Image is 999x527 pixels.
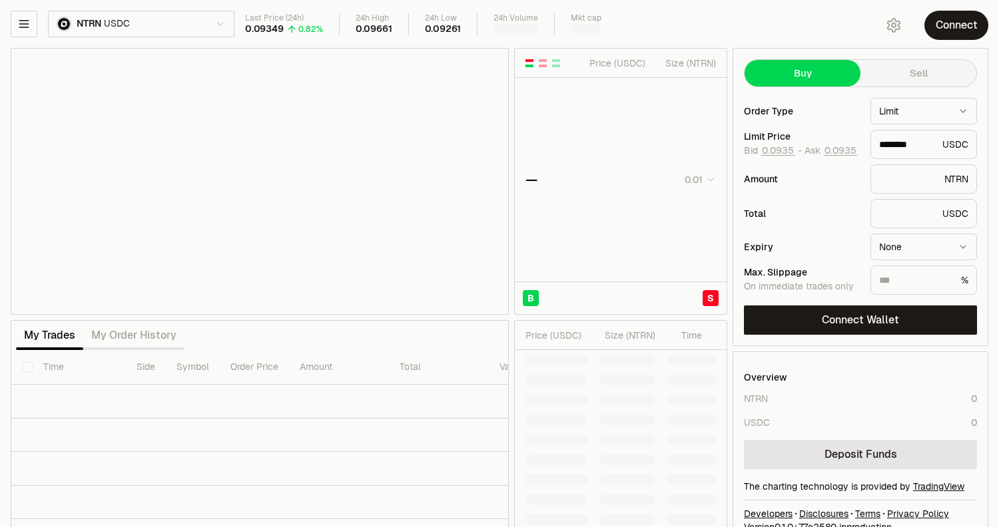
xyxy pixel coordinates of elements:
[220,350,289,385] th: Order Price
[870,130,977,159] div: USDC
[494,13,538,23] div: 24h Volume
[870,265,977,295] div: %
[537,58,548,69] button: Show Sell Orders Only
[744,209,860,218] div: Total
[744,371,787,384] div: Overview
[22,362,33,373] button: Select all
[356,23,392,35] div: 0.09661
[799,507,848,520] a: Disclosures
[599,329,655,342] div: Size ( NTRN )
[913,480,964,492] a: TradingView
[887,507,949,520] a: Privacy Policy
[744,507,793,520] a: Developers
[489,350,534,385] th: Value
[527,291,534,305] span: B
[33,350,126,385] th: Time
[356,13,392,23] div: 24h High
[58,18,70,30] img: NTRN Logo
[16,322,83,349] button: My Trades
[551,58,561,69] button: Show Buy Orders Only
[971,416,977,429] div: 0
[870,164,977,194] div: NTRN
[126,350,166,385] th: Side
[744,305,977,335] button: Connect Wallet
[870,234,977,260] button: None
[586,57,645,70] div: Price ( USDC )
[681,172,716,188] button: 0.01
[525,170,537,189] div: —
[11,49,508,314] iframe: Financial Chart
[707,291,714,305] span: S
[744,267,860,277] div: Max. Slippage
[389,350,489,385] th: Total
[761,145,795,156] button: 0.0935
[744,392,768,405] div: NTRN
[166,350,220,385] th: Symbol
[924,11,988,40] button: Connect
[744,174,860,184] div: Amount
[298,24,323,35] div: 0.82%
[805,145,858,157] span: Ask
[571,13,601,23] div: Mkt cap
[77,18,101,30] span: NTRN
[971,392,977,405] div: 0
[667,329,702,342] div: Time
[860,60,976,87] button: Sell
[744,281,860,293] div: On immediate trades only
[289,350,389,385] th: Amount
[425,23,462,35] div: 0.09261
[855,507,880,520] a: Terms
[744,106,860,116] div: Order Type
[524,58,535,69] button: Show Buy and Sell Orders
[744,480,977,493] div: The charting technology is provided by
[744,242,860,252] div: Expiry
[525,329,587,342] div: Price ( USDC )
[245,13,323,23] div: Last Price (24h)
[745,60,860,87] button: Buy
[104,18,129,30] span: USDC
[744,145,802,157] span: Bid -
[744,132,860,141] div: Limit Price
[823,145,858,156] button: 0.0935
[744,440,977,469] a: Deposit Funds
[83,322,184,349] button: My Order History
[425,13,462,23] div: 24h Low
[245,23,284,35] div: 0.09349
[744,416,770,429] div: USDC
[657,57,716,70] div: Size ( NTRN )
[870,199,977,228] div: USDC
[870,98,977,124] button: Limit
